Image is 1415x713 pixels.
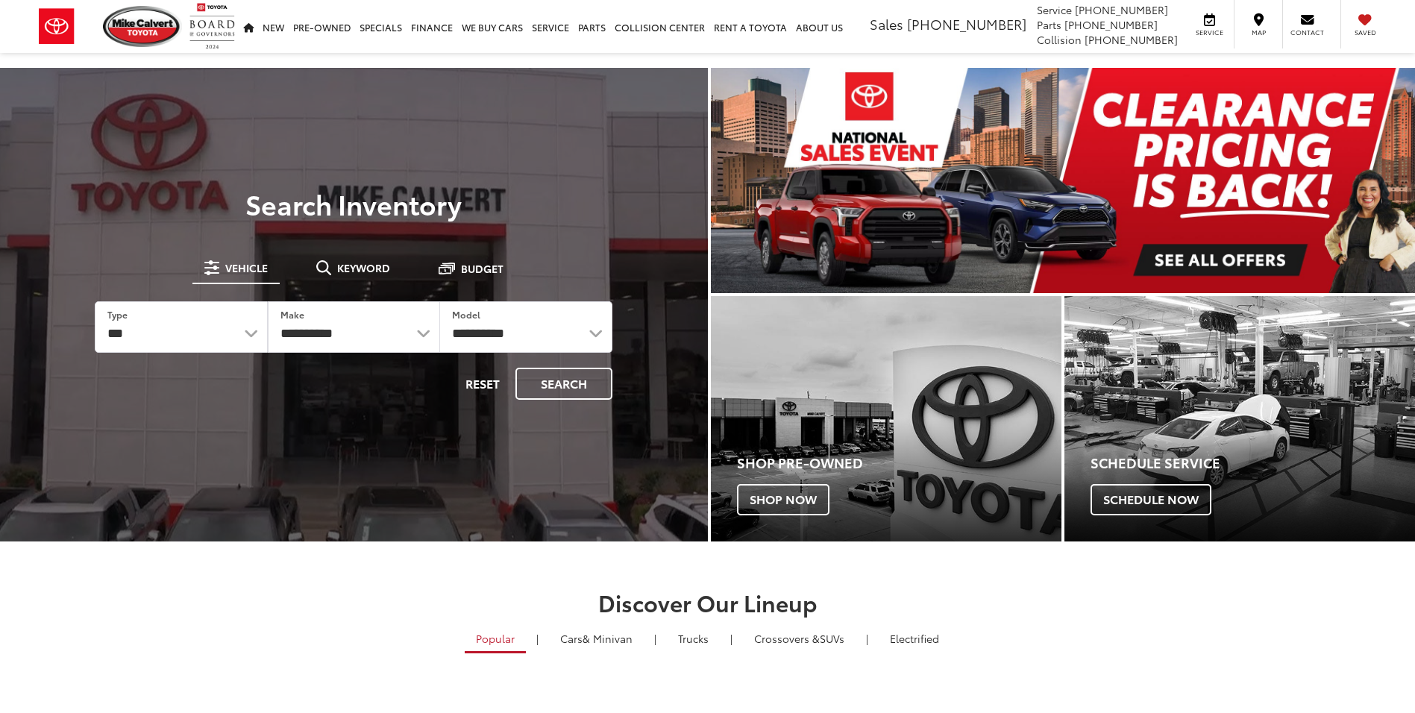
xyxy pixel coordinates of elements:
[1085,32,1178,47] span: [PHONE_NUMBER]
[465,626,526,653] a: Popular
[1064,17,1158,32] span: [PHONE_NUMBER]
[1064,296,1415,541] a: Schedule Service Schedule Now
[1037,2,1072,17] span: Service
[727,631,736,646] li: |
[533,631,542,646] li: |
[225,263,268,273] span: Vehicle
[1290,28,1324,37] span: Contact
[711,296,1061,541] div: Toyota
[453,368,512,400] button: Reset
[907,14,1026,34] span: [PHONE_NUMBER]
[870,14,903,34] span: Sales
[461,263,503,274] span: Budget
[1091,484,1211,515] span: Schedule Now
[337,263,390,273] span: Keyword
[452,308,480,321] label: Model
[862,631,872,646] li: |
[583,631,633,646] span: & Minivan
[280,308,304,321] label: Make
[1075,2,1168,17] span: [PHONE_NUMBER]
[107,308,128,321] label: Type
[1037,17,1061,32] span: Parts
[1242,28,1275,37] span: Map
[711,296,1061,541] a: Shop Pre-Owned Shop Now
[63,189,645,219] h3: Search Inventory
[1091,456,1415,471] h4: Schedule Service
[737,456,1061,471] h4: Shop Pre-Owned
[182,590,1234,615] h2: Discover Our Lineup
[650,631,660,646] li: |
[1349,28,1381,37] span: Saved
[1037,32,1082,47] span: Collision
[743,626,856,651] a: SUVs
[754,631,820,646] span: Crossovers &
[879,626,950,651] a: Electrified
[1193,28,1226,37] span: Service
[737,484,829,515] span: Shop Now
[667,626,720,651] a: Trucks
[515,368,612,400] button: Search
[1064,296,1415,541] div: Toyota
[103,6,182,47] img: Mike Calvert Toyota
[549,626,644,651] a: Cars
